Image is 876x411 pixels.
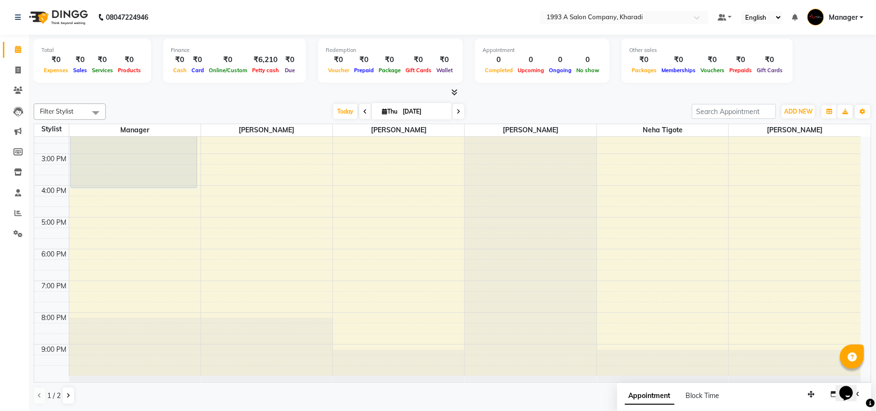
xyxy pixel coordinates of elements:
[546,54,574,65] div: 0
[727,67,754,74] span: Prepaids
[326,67,352,74] span: Voucher
[115,54,143,65] div: ₹0
[376,54,403,65] div: ₹0
[171,46,298,54] div: Finance
[659,54,698,65] div: ₹0
[326,54,352,65] div: ₹0
[754,67,785,74] span: Gift Cards
[574,54,602,65] div: 0
[25,4,90,31] img: logo
[71,54,89,65] div: ₹0
[206,67,250,74] span: Online/Custom
[40,281,69,291] div: 7:00 PM
[89,54,115,65] div: ₹0
[189,54,206,65] div: ₹0
[482,54,515,65] div: 0
[629,67,659,74] span: Packages
[40,249,69,259] div: 6:00 PM
[69,124,201,136] span: Manager
[482,46,602,54] div: Appointment
[206,54,250,65] div: ₹0
[352,54,376,65] div: ₹0
[698,67,727,74] span: Vouchers
[89,67,115,74] span: Services
[40,107,74,115] span: Filter Stylist
[784,108,813,115] span: ADD NEW
[574,67,602,74] span: No show
[171,67,189,74] span: Cash
[250,67,281,74] span: Petty cash
[482,67,515,74] span: Completed
[333,104,357,119] span: Today
[403,67,434,74] span: Gift Cards
[171,54,189,65] div: ₹0
[515,54,546,65] div: 0
[546,67,574,74] span: Ongoing
[376,67,403,74] span: Package
[434,67,455,74] span: Wallet
[629,46,785,54] div: Other sales
[403,54,434,65] div: ₹0
[250,54,281,65] div: ₹6,210
[40,154,69,164] div: 3:00 PM
[465,124,596,136] span: [PERSON_NAME]
[829,13,858,23] span: Manager
[807,9,824,26] img: Manager
[836,372,866,401] iframe: chat widget
[434,54,455,65] div: ₹0
[201,124,332,136] span: [PERSON_NAME]
[326,46,455,54] div: Redemption
[629,54,659,65] div: ₹0
[754,54,785,65] div: ₹0
[597,124,728,136] span: Neha Tigote
[692,104,776,119] input: Search Appointment
[189,67,206,74] span: Card
[333,124,464,136] span: [PERSON_NAME]
[782,105,815,118] button: ADD NEW
[71,67,89,74] span: Sales
[40,345,69,355] div: 9:00 PM
[625,387,674,405] span: Appointment
[686,391,720,400] span: Block Time
[515,67,546,74] span: Upcoming
[40,218,69,228] div: 5:00 PM
[727,54,754,65] div: ₹0
[34,124,69,134] div: Stylist
[659,67,698,74] span: Memberships
[282,67,297,74] span: Due
[281,54,298,65] div: ₹0
[41,46,143,54] div: Total
[71,92,197,188] div: [PERSON_NAME], TK01, 01:00 PM-04:00 PM, In House Packages - [DEMOGRAPHIC_DATA] beauty package 1
[352,67,376,74] span: Prepaid
[400,104,448,119] input: 2025-09-04
[40,313,69,323] div: 8:00 PM
[106,4,148,31] b: 08047224946
[698,54,727,65] div: ₹0
[729,124,861,136] span: [PERSON_NAME]
[41,54,71,65] div: ₹0
[47,391,61,401] span: 1 / 2
[115,67,143,74] span: Products
[41,67,71,74] span: Expenses
[380,108,400,115] span: Thu
[40,186,69,196] div: 4:00 PM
